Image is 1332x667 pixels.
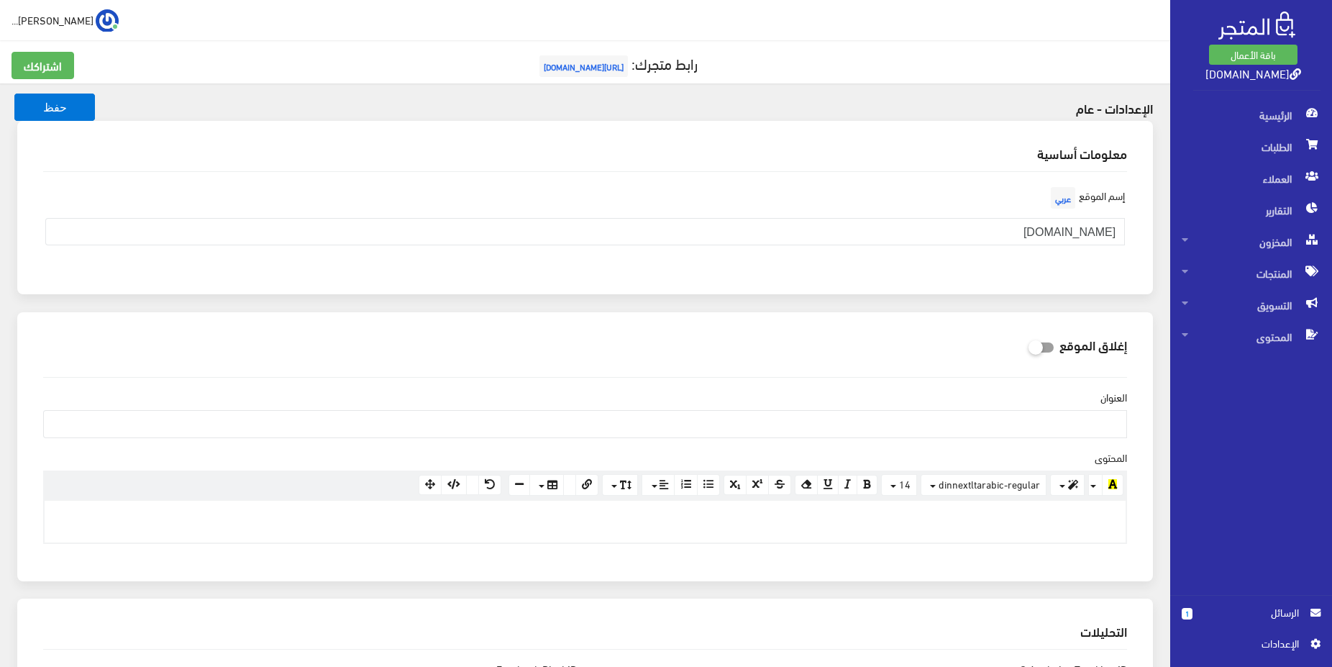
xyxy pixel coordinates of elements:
[1170,131,1332,163] a: الطلبات
[12,9,119,32] a: ... [PERSON_NAME]...
[1051,187,1075,209] span: عربي
[14,94,95,121] button: حفظ
[1182,635,1320,658] a: اﻹعدادات
[12,52,74,79] a: اشتراكك
[536,50,698,76] a: رابط متجرك:[URL][DOMAIN_NAME]
[1095,450,1127,466] label: المحتوى
[1218,12,1295,40] img: .
[43,625,1127,637] h2: التحليلات
[594,101,1154,115] h4: اﻹعدادات - عام
[1193,635,1298,651] span: اﻹعدادات
[1182,163,1320,194] span: العملاء
[1182,131,1320,163] span: الطلبات
[1170,163,1332,194] a: العملاء
[1170,194,1332,226] a: التقارير
[1205,63,1301,83] a: [DOMAIN_NAME]
[1209,45,1297,65] a: باقة الأعمال
[1170,226,1332,258] a: المخزون
[1182,258,1320,289] span: المنتجات
[1047,183,1125,212] label: إسم الموقع
[96,9,119,32] img: ...
[921,474,1046,496] button: dinnextltarabic-regular
[12,11,93,29] span: [PERSON_NAME]...
[881,474,917,496] button: 14
[1059,338,1127,351] h2: إغلاق الموقع
[539,55,628,77] span: [URL][DOMAIN_NAME]
[1182,608,1192,620] span: 1
[1170,321,1332,353] a: المحتوى
[1182,194,1320,226] span: التقارير
[1182,321,1320,353] span: المحتوى
[1182,99,1320,131] span: الرئيسية
[939,475,1040,493] span: dinnextltarabic-regular
[1100,389,1127,405] label: العنوان
[1170,99,1332,131] a: الرئيسية
[43,147,1127,160] h2: معلومات أساسية
[1170,258,1332,289] a: المنتجات
[1204,604,1299,620] span: الرسائل
[1182,289,1320,321] span: التسويق
[1182,604,1320,635] a: 1 الرسائل
[1182,226,1320,258] span: المخزون
[899,475,911,493] span: 14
